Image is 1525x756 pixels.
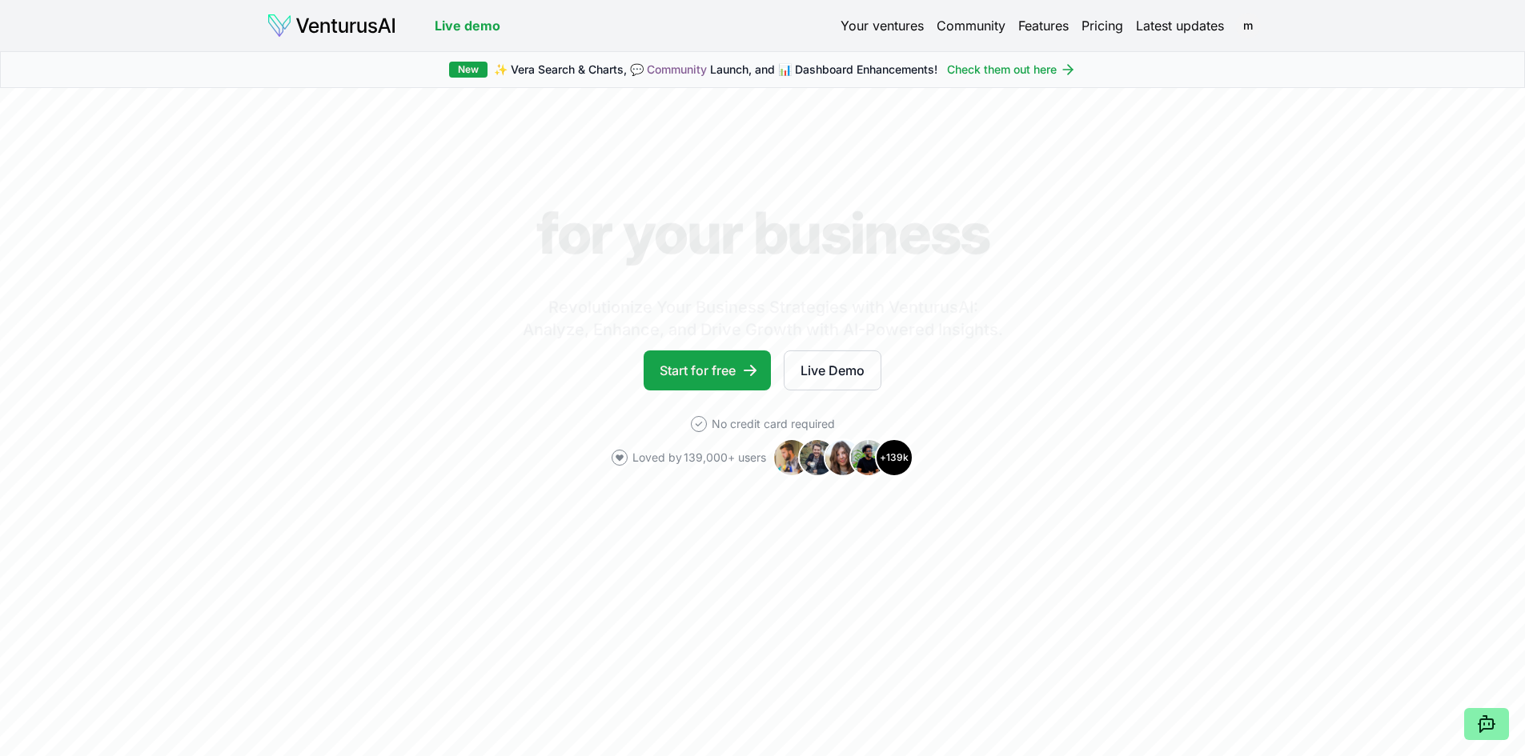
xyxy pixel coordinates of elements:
[841,16,924,35] a: Your ventures
[644,350,771,390] a: Start for free
[267,13,396,38] img: logo
[849,438,888,477] img: Avatar 4
[1018,16,1069,35] a: Features
[824,438,862,477] img: Avatar 3
[449,62,488,78] div: New
[798,438,837,477] img: Avatar 2
[784,350,881,390] a: Live Demo
[647,62,707,76] a: Community
[947,62,1076,78] a: Check them out here
[494,62,937,78] span: ✨ Vera Search & Charts, 💬 Launch, and 📊 Dashboard Enhancements!
[435,16,500,35] a: Live demo
[1082,16,1123,35] a: Pricing
[773,438,811,477] img: Avatar 1
[1235,13,1261,38] span: m
[1237,14,1259,37] button: m
[937,16,1005,35] a: Community
[1136,16,1224,35] a: Latest updates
